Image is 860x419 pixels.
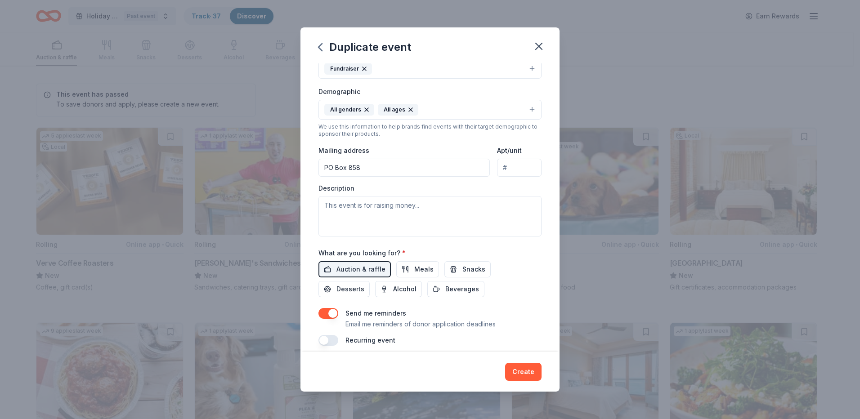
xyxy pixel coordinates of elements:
div: Duplicate event [318,40,411,54]
span: Snacks [462,264,485,275]
button: All gendersAll ages [318,100,542,120]
span: Desserts [336,284,364,294]
input: Enter a US address [318,159,490,177]
span: Alcohol [393,284,417,294]
label: Mailing address [318,146,369,155]
button: Create [505,363,542,381]
button: Desserts [318,281,370,297]
div: We use this information to help brands find events with their target demographic to sponsor their... [318,123,542,138]
span: Meals [414,264,434,275]
label: Demographic [318,87,360,96]
label: What are you looking for? [318,249,406,258]
span: Beverages [445,284,479,294]
button: Beverages [427,281,484,297]
p: Email me reminders of donor application deadlines [345,319,496,330]
input: # [497,159,542,177]
button: Alcohol [375,281,422,297]
div: All genders [324,104,374,116]
label: Description [318,184,354,193]
div: Fundraiser [324,63,372,75]
div: All ages [378,104,418,116]
button: Meals [396,261,439,277]
button: Snacks [444,261,491,277]
label: Send me reminders [345,309,406,317]
button: Fundraiser [318,59,542,79]
span: Auction & raffle [336,264,385,275]
button: Auction & raffle [318,261,391,277]
label: Recurring event [345,336,395,344]
label: Apt/unit [497,146,522,155]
